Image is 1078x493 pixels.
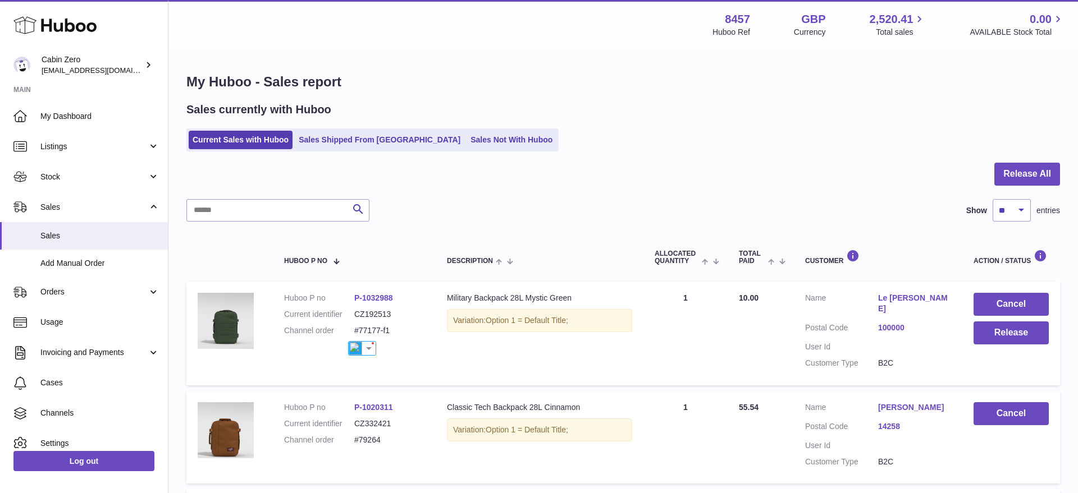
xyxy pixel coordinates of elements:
[966,205,987,216] label: Show
[447,402,632,413] div: Classic Tech Backpack 28L Cinnamon
[878,421,951,432] a: 14258
[186,73,1060,91] h1: My Huboo - Sales report
[40,202,148,213] span: Sales
[805,421,878,435] dt: Postal Code
[198,402,254,458] img: CLASSIC-TECH-2024-CINNAMON-FRONT.jpg
[354,435,424,445] dd: #79264
[970,27,1065,38] span: AVAILABLE Stock Total
[805,342,878,352] dt: User Id
[354,418,424,429] dd: CZ332421
[40,172,148,182] span: Stock
[1030,12,1052,27] span: 0.00
[643,391,728,484] td: 1
[189,131,293,149] a: Current Sales with Huboo
[805,457,878,467] dt: Customer Type
[40,258,159,269] span: Add Manual Order
[447,293,632,303] div: Military Backpack 28L Mystic Green
[974,402,1049,425] button: Cancel
[284,309,354,320] dt: Current identifier
[42,66,165,75] span: [EMAIL_ADDRESS][DOMAIN_NAME]
[805,293,878,317] dt: Name
[467,131,556,149] a: Sales Not With Huboo
[739,250,765,265] span: Total paid
[40,377,159,388] span: Cases
[486,316,568,325] span: Option 1 = Default Title;
[447,418,632,441] div: Variation:
[655,250,699,265] span: ALLOCATED Quantity
[284,402,354,413] dt: Huboo P no
[974,321,1049,344] button: Release
[878,322,951,333] a: 100000
[198,293,254,349] img: MILITARY-28L-MYSTIC-GREEN-FRONT.jpg
[805,358,878,368] dt: Customer Type
[486,425,568,434] span: Option 1 = Default Title;
[801,12,825,27] strong: GBP
[870,12,913,27] span: 2,520.41
[354,293,393,302] a: P-1032988
[970,12,1065,38] a: 0.00 AVAILABLE Stock Total
[870,12,926,38] a: 2,520.41 Total sales
[805,402,878,416] dt: Name
[712,27,750,38] div: Huboo Ref
[186,102,331,117] h2: Sales currently with Huboo
[643,282,728,385] td: 1
[794,27,826,38] div: Currency
[739,403,759,412] span: 55.54
[284,325,354,336] dt: Channel order
[805,322,878,336] dt: Postal Code
[974,293,1049,316] button: Cancel
[40,408,159,418] span: Channels
[878,358,951,368] dd: B2C
[13,57,30,73] img: huboo@cabinzero.com
[447,309,632,332] div: Variation:
[974,250,1049,265] div: Action / Status
[878,293,951,314] a: Le [PERSON_NAME]
[1036,205,1060,216] span: entries
[40,111,159,122] span: My Dashboard
[994,163,1060,186] button: Release All
[447,257,493,265] span: Description
[40,347,148,358] span: Invoicing and Payments
[40,317,159,328] span: Usage
[284,418,354,429] dt: Current identifier
[284,293,354,303] dt: Huboo P no
[878,402,951,413] a: [PERSON_NAME]
[805,440,878,451] dt: User Id
[40,438,159,449] span: Settings
[284,435,354,445] dt: Channel order
[354,403,393,412] a: P-1020311
[40,231,159,241] span: Sales
[739,293,759,302] span: 10.00
[284,257,327,265] span: Huboo P no
[354,309,424,320] dd: CZ192513
[13,451,154,471] a: Log out
[40,141,148,152] span: Listings
[354,325,424,336] dd: #77177-f1
[40,287,148,297] span: Orders
[725,12,750,27] strong: 8457
[42,54,143,76] div: Cabin Zero
[295,131,464,149] a: Sales Shipped From [GEOGRAPHIC_DATA]
[878,457,951,467] dd: B2C
[876,27,926,38] span: Total sales
[805,250,951,265] div: Customer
